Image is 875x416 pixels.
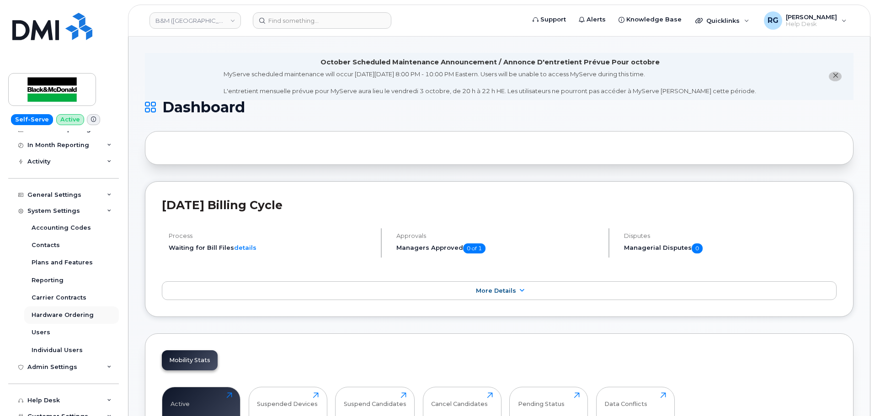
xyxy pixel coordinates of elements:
h5: Managers Approved [396,243,601,253]
li: Waiting for Bill Files [169,243,373,252]
button: close notification [829,72,842,81]
h4: Process [169,232,373,239]
div: October Scheduled Maintenance Announcement / Annonce D'entretient Prévue Pour octobre [320,58,660,67]
span: Dashboard [162,100,245,114]
span: 0 of 1 [463,243,486,253]
div: Cancel Candidates [431,392,488,407]
h4: Approvals [396,232,601,239]
div: Active [171,392,190,407]
h4: Disputes [624,232,837,239]
h2: [DATE] Billing Cycle [162,198,837,212]
div: Pending Status [518,392,565,407]
span: 0 [692,243,703,253]
div: Data Conflicts [604,392,647,407]
h5: Managerial Disputes [624,243,837,253]
a: details [234,244,256,251]
div: Suspended Devices [257,392,318,407]
span: More Details [476,287,516,294]
div: Suspend Candidates [344,392,406,407]
div: MyServe scheduled maintenance will occur [DATE][DATE] 8:00 PM - 10:00 PM Eastern. Users will be u... [224,70,756,95]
